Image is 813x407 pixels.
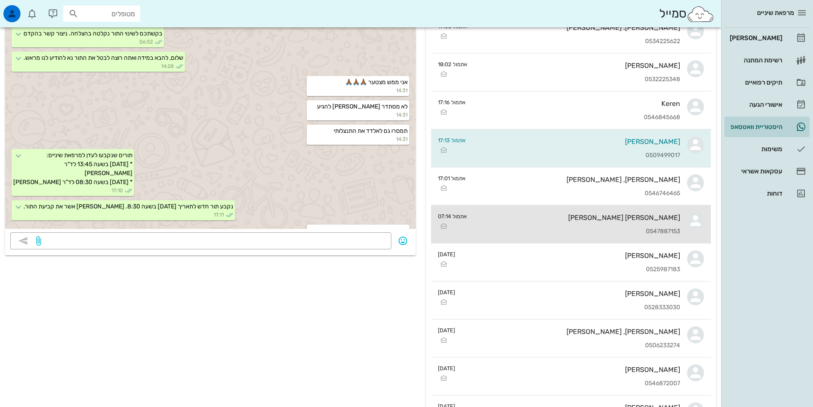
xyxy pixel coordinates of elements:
span: לא מסתדר [PERSON_NAME] להגיע [317,103,408,110]
small: [DATE] [438,288,455,296]
small: אתמול 17:13 [438,136,466,144]
div: דוחות [728,190,782,197]
span: 14:28 [161,62,174,70]
div: היסטוריית וואטסאפ [728,123,782,130]
div: עסקאות אשראי [728,168,782,175]
img: SmileCloud logo [687,6,714,23]
small: אתמול 07:14 [438,212,467,220]
small: 14:31 [308,87,408,94]
span: 06:52 [139,38,153,46]
div: [PERSON_NAME] [462,366,680,374]
small: 14:31 [308,111,408,119]
div: 0525987183 [462,266,680,273]
div: 0546746465 [473,190,680,197]
a: אישורי הגעה [725,94,810,115]
span: נקבע תור חדש לתאריך [DATE] בשעה 8:30. [PERSON_NAME] אשר את קביעת התור. [23,203,233,210]
a: תגהיסטוריית וואטסאפ [725,117,810,137]
a: עסקאות אשראי [725,161,810,182]
span: מאשר [393,227,408,234]
div: רשימת המתנה [728,57,782,64]
small: אתמול 18:02 [438,60,467,68]
div: 0534225622 [474,38,680,45]
span: תג [25,7,30,12]
div: Keren [473,100,680,108]
div: 0546845668 [473,114,680,121]
div: 0506233274 [462,342,680,349]
a: משימות [725,139,810,159]
div: 0509499017 [473,152,680,159]
div: 0547887153 [474,228,680,235]
div: [PERSON_NAME], [PERSON_NAME] [474,23,680,32]
div: משימות [728,146,782,152]
div: [PERSON_NAME] [474,61,680,70]
div: [PERSON_NAME] [473,138,680,146]
span: אני ממש מצטער 🙏🏾🙏🏾🙏🏾 [345,79,408,86]
a: [PERSON_NAME] [725,28,810,48]
small: אתמול 17:01 [438,174,466,182]
span: תורים שנקבעו לעדן למרפאת שיניים: * [DATE] בשעה 13:45 לד"ר [PERSON_NAME] * [DATE] בשעה 08:30 לד"ר ... [13,152,132,186]
span: שלום, להבא במידה ואתה רוצה לבטל את התור נא להודיע לנו מראש. [23,54,183,61]
div: 0528333030 [462,304,680,311]
div: [PERSON_NAME] [PERSON_NAME] [474,214,680,222]
small: [DATE] [438,326,455,334]
div: סמייל [659,5,714,23]
small: [DATE] [438,250,455,258]
span: מרפאת שיניים [757,9,794,17]
div: 0532225348 [474,76,680,83]
span: בקשתכם לשינוי התור נקלטה בהצלחה. ניצור קשר בהקדם [23,30,162,37]
div: [PERSON_NAME] [728,35,782,41]
span: תמסרו גם לאלדד את התנצלותי [334,127,408,135]
div: [PERSON_NAME] [462,252,680,260]
small: אתמול 17:16 [438,98,466,106]
div: 0546872007 [462,380,680,387]
span: 17:10 [112,187,123,194]
div: [PERSON_NAME] [462,290,680,298]
div: [PERSON_NAME], [PERSON_NAME] [473,176,680,184]
div: אישורי הגעה [728,101,782,108]
a: דוחות [725,183,810,204]
div: [PERSON_NAME], [PERSON_NAME] [462,328,680,336]
span: 17:11 [214,211,224,219]
a: רשימת המתנה [725,50,810,70]
div: תיקים רפואיים [728,79,782,86]
small: 14:31 [308,135,408,143]
small: [DATE] [438,364,455,372]
a: תיקים רפואיים [725,72,810,93]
